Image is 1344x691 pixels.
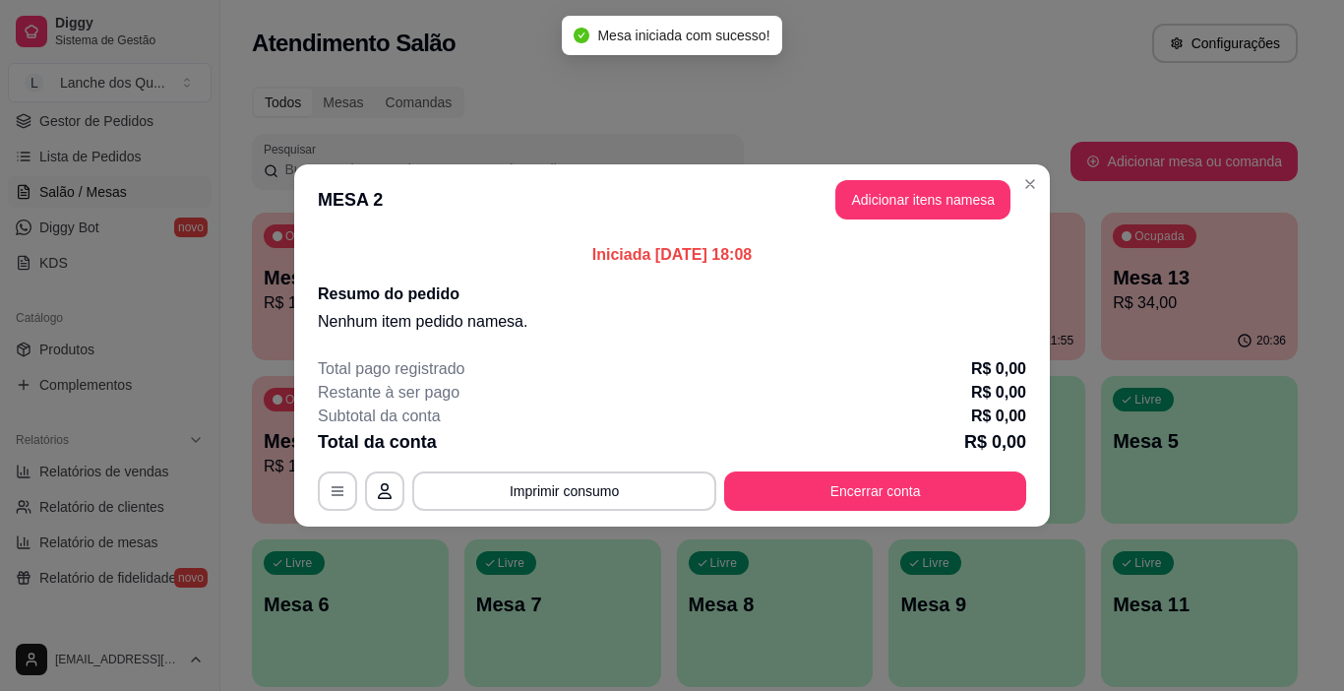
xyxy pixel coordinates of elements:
[412,471,716,511] button: Imprimir consumo
[318,405,441,428] p: Subtotal da conta
[597,28,769,43] span: Mesa iniciada com sucesso!
[318,381,459,405] p: Restante à ser pago
[1014,168,1046,200] button: Close
[318,310,1026,334] p: Nenhum item pedido na mesa .
[724,471,1026,511] button: Encerrar conta
[574,28,589,43] span: check-circle
[964,428,1026,456] p: R$ 0,00
[971,381,1026,405] p: R$ 0,00
[318,428,437,456] p: Total da conta
[318,357,464,381] p: Total pago registrado
[971,405,1026,428] p: R$ 0,00
[318,283,1026,306] h2: Resumo do pedido
[294,164,1050,235] header: MESA 2
[318,243,1026,267] p: Iniciada [DATE] 18:08
[835,180,1010,220] button: Adicionar itens namesa
[971,357,1026,381] p: R$ 0,00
